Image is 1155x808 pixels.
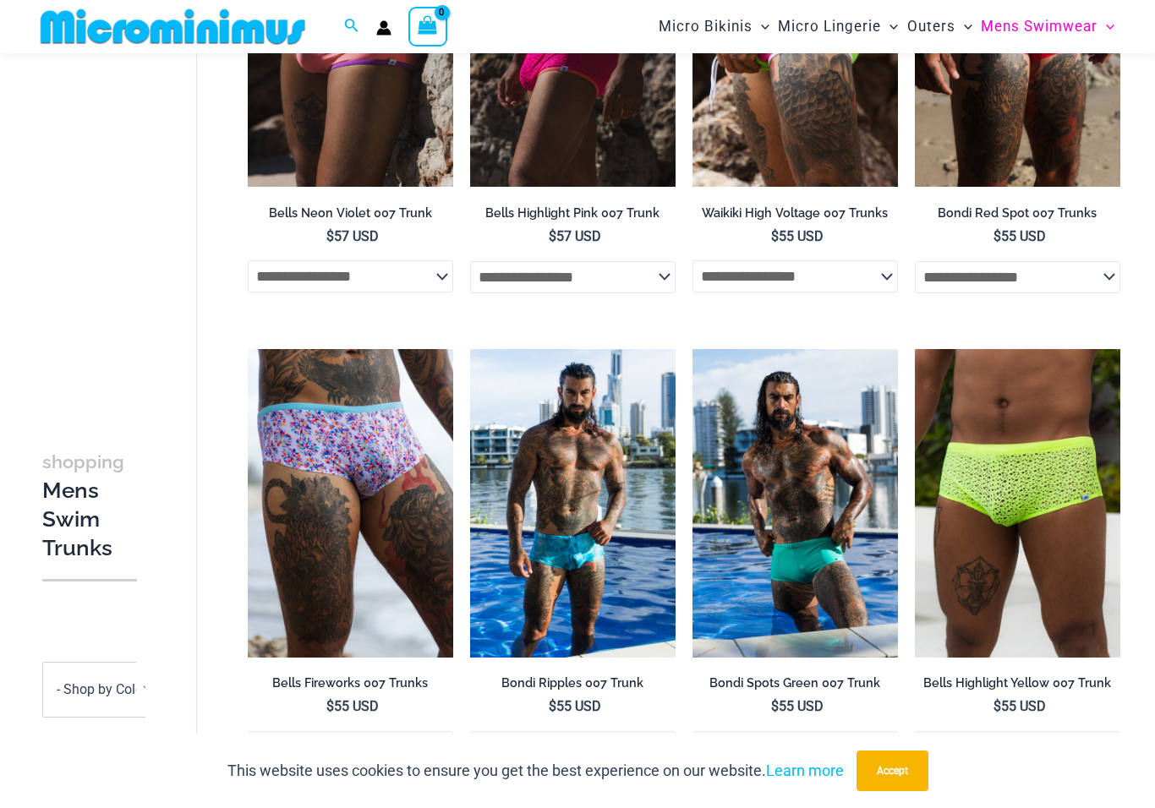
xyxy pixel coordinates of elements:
[42,662,161,718] span: - Shop by Color
[659,5,753,48] span: Micro Bikinis
[915,675,1120,691] h2: Bells Highlight Yellow 007 Trunk
[248,205,453,221] h2: Bells Neon Violet 007 Trunk
[955,5,972,48] span: Menu Toggle
[981,5,1098,48] span: Mens Swimwear
[857,751,928,791] button: Accept
[994,228,1001,244] span: $
[778,5,881,48] span: Micro Lingerie
[326,228,379,244] bdi: 57 USD
[470,675,676,691] h2: Bondi Ripples 007 Trunk
[376,20,391,35] a: Account icon link
[57,681,147,697] span: - Shop by Color
[326,228,334,244] span: $
[34,8,312,46] img: MM SHOP LOGO FLAT
[470,349,676,658] img: Bondi Ripples 007 Trunk 01
[771,698,824,714] bdi: 55 USD
[326,698,379,714] bdi: 55 USD
[753,5,769,48] span: Menu Toggle
[977,5,1119,48] a: Mens SwimwearMenu ToggleMenu Toggle
[881,5,898,48] span: Menu Toggle
[692,675,898,691] h2: Bondi Spots Green 007 Trunk
[771,228,824,244] bdi: 55 USD
[692,349,898,658] img: Bondi Spots Green 007 Trunk 07
[692,205,898,221] h2: Waikiki High Voltage 007 Trunks
[470,205,676,221] h2: Bells Highlight Pink 007 Trunk
[994,698,1001,714] span: $
[470,205,676,227] a: Bells Highlight Pink 007 Trunk
[771,228,779,244] span: $
[549,698,556,714] span: $
[227,758,844,783] p: This website uses cookies to ensure you get the best experience on our website.
[42,57,194,395] iframe: TrustedSite Certified
[692,675,898,697] a: Bondi Spots Green 007 Trunk
[42,447,137,562] h3: Mens Swim Trunks
[326,698,334,714] span: $
[692,349,898,658] a: Bondi Spots Green 007 Trunk 07Bondi Spots Green 007 Trunk 03Bondi Spots Green 007 Trunk 03
[915,675,1120,697] a: Bells Highlight Yellow 007 Trunk
[692,205,898,227] a: Waikiki High Voltage 007 Trunks
[248,205,453,227] a: Bells Neon Violet 007 Trunk
[915,205,1120,221] h2: Bondi Red Spot 007 Trunks
[915,205,1120,227] a: Bondi Red Spot 007 Trunks
[915,349,1120,658] a: Bells Highlight Yellow 007 Trunk 01Bells Highlight Yellow 007 Trunk 03Bells Highlight Yellow 007 ...
[248,349,453,658] img: Bells Fireworks 007 Trunks 06
[994,228,1046,244] bdi: 55 USD
[774,5,902,48] a: Micro LingerieMenu ToggleMenu Toggle
[549,228,556,244] span: $
[549,698,601,714] bdi: 55 USD
[248,675,453,691] h2: Bells Fireworks 007 Trunks
[43,663,160,717] span: - Shop by Color
[470,349,676,658] a: Bondi Ripples 007 Trunk 01Bondi Ripples 007 Trunk 03Bondi Ripples 007 Trunk 03
[248,675,453,697] a: Bells Fireworks 007 Trunks
[903,5,977,48] a: OutersMenu ToggleMenu Toggle
[42,451,124,472] span: shopping
[915,349,1120,658] img: Bells Highlight Yellow 007 Trunk 01
[549,228,601,244] bdi: 57 USD
[470,675,676,697] a: Bondi Ripples 007 Trunk
[652,3,1121,51] nav: Site Navigation
[766,762,844,779] a: Learn more
[248,349,453,658] a: Bells Fireworks 007 Trunks 06Bells Fireworks 007 Trunks 05Bells Fireworks 007 Trunks 05
[344,16,359,37] a: Search icon link
[1098,5,1114,48] span: Menu Toggle
[654,5,774,48] a: Micro BikinisMenu ToggleMenu Toggle
[907,5,955,48] span: Outers
[994,698,1046,714] bdi: 55 USD
[408,7,447,46] a: View Shopping Cart, empty
[771,698,779,714] span: $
